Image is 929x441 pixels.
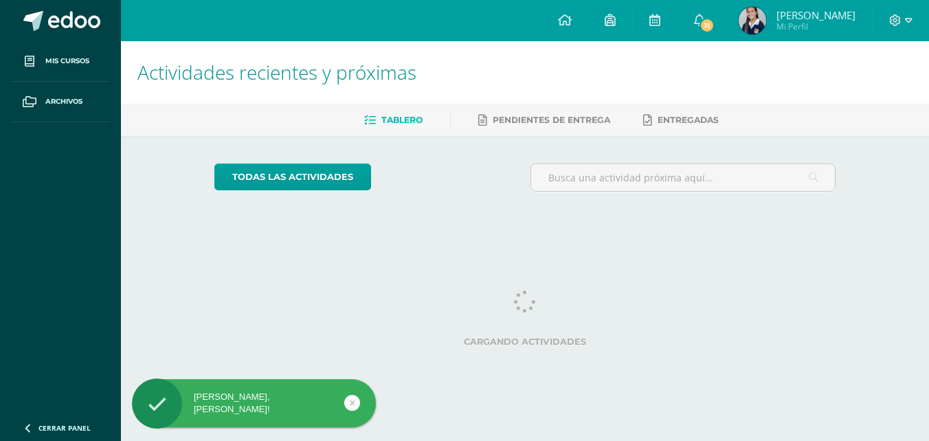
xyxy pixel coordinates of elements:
[381,115,423,125] span: Tablero
[214,337,836,347] label: Cargando actividades
[45,56,89,67] span: Mis cursos
[214,163,371,190] a: todas las Actividades
[11,41,110,82] a: Mis cursos
[11,82,110,122] a: Archivos
[739,7,766,34] img: 259f0f5dbd2ebbfb86131280136ffda7.png
[643,109,719,131] a: Entregadas
[699,18,715,33] span: 11
[658,115,719,125] span: Entregadas
[776,21,855,32] span: Mi Perfil
[137,59,416,85] span: Actividades recientes y próximas
[776,8,855,22] span: [PERSON_NAME]
[38,423,91,433] span: Cerrar panel
[132,391,376,416] div: [PERSON_NAME], [PERSON_NAME]!
[45,96,82,107] span: Archivos
[478,109,610,131] a: Pendientes de entrega
[531,164,836,191] input: Busca una actividad próxima aquí...
[493,115,610,125] span: Pendientes de entrega
[364,109,423,131] a: Tablero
